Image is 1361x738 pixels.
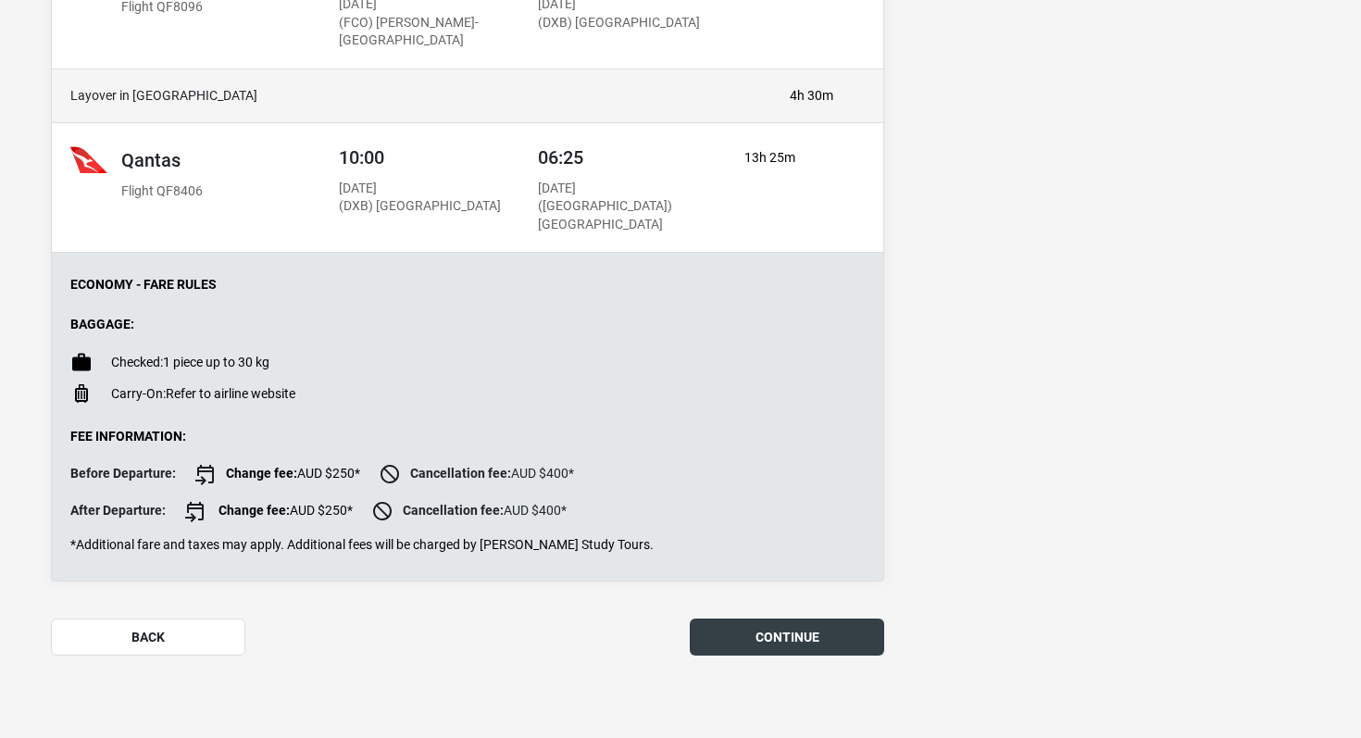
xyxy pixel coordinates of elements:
[339,146,384,169] span: 10:00
[121,182,203,201] p: Flight QF8406
[111,386,166,401] span: Carry-On:
[410,465,511,480] strong: Cancellation fee:
[70,429,186,444] strong: Fee Information:
[538,146,583,169] span: 06:25
[70,142,107,179] img: Qantas
[121,149,203,171] h2: Qantas
[70,317,134,331] strong: Baggage:
[70,537,865,553] p: *Additional fare and taxes may apply. Additional fees will be charged by [PERSON_NAME] Study Tours.
[70,277,865,293] p: Economy - Fare Rules
[790,88,833,104] p: 4h 30m
[403,502,504,517] strong: Cancellation fee:
[744,149,833,168] p: 13h 25m
[184,500,353,522] span: AUD $250*
[379,463,574,485] span: AUD $400*
[339,197,501,216] p: (DXB) [GEOGRAPHIC_DATA]
[111,355,269,370] p: 1 piece up to 30 kg
[538,14,700,32] p: (DXB) [GEOGRAPHIC_DATA]
[339,180,501,198] p: [DATE]
[70,88,771,104] h4: Layover in [GEOGRAPHIC_DATA]
[538,197,709,233] p: ([GEOGRAPHIC_DATA]) [GEOGRAPHIC_DATA]
[339,14,510,50] p: (FCO) [PERSON_NAME]-[GEOGRAPHIC_DATA]
[51,619,245,656] button: back
[111,386,295,402] p: Refer to airline website
[371,500,567,522] span: AUD $400*
[70,503,166,518] strong: After Departure:
[111,355,163,369] span: Checked:
[194,463,360,485] span: AUD $250*
[226,465,297,480] strong: Change fee:
[690,619,884,656] button: continue
[219,502,290,517] strong: Change fee:
[70,466,176,481] strong: Before Departure:
[538,180,709,198] p: [DATE]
